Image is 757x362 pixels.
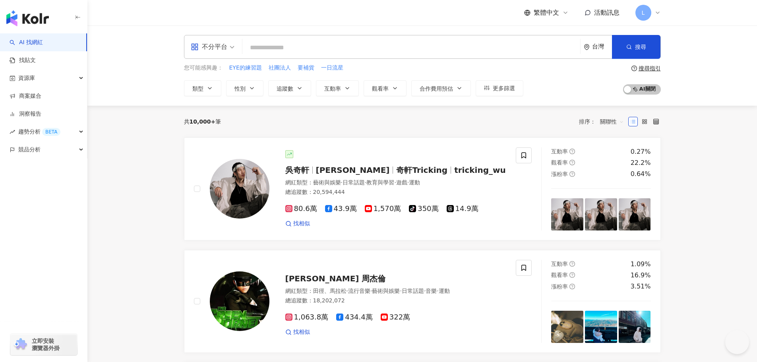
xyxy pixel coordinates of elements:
img: post-image [585,198,617,230]
div: 網紅類型 ： [285,179,507,187]
span: 田徑、馬拉松 [313,288,347,294]
div: 總追蹤數 ： 18,202,072 [285,297,507,305]
span: 互動率 [324,85,341,92]
span: 一日流星 [321,64,343,72]
span: 要補貨 [298,64,314,72]
button: 要補貨 [297,64,315,72]
span: 10,000+ [190,118,216,125]
span: 競品分析 [18,141,41,159]
div: 3.51% [631,282,651,291]
img: post-image [551,311,583,343]
span: tricking_wu [454,165,506,175]
span: 找相似 [293,328,310,336]
span: 運動 [439,288,450,294]
span: · [365,179,366,186]
span: 性別 [234,85,246,92]
span: 互動率 [551,148,568,155]
div: 不分平台 [191,41,227,53]
span: 43.9萬 [325,205,357,213]
button: 合作費用預估 [411,80,471,96]
span: 合作費用預估 [420,85,453,92]
span: rise [10,129,15,135]
span: 350萬 [409,205,438,213]
button: 一日流星 [321,64,344,72]
iframe: Help Scout Beacon - Open [725,330,749,354]
div: 網紅類型 ： [285,287,507,295]
span: [PERSON_NAME] 周杰倫 [285,274,386,283]
span: [PERSON_NAME] [316,165,390,175]
button: 互動率 [316,80,359,96]
span: question-circle [569,261,575,267]
span: 您可能感興趣： [184,64,223,72]
span: 322萬 [381,313,410,321]
button: EYE的練習題 [229,64,262,72]
img: logo [6,10,49,26]
span: question-circle [569,284,575,289]
div: 總追蹤數 ： 20,594,444 [285,188,507,196]
a: KOL Avatar吳奇軒[PERSON_NAME]奇軒Trickingtricking_wu網紅類型：藝術與娛樂·日常話題·教育與學習·遊戲·運動總追蹤數：20,594,44480.6萬43.... [184,137,661,240]
span: appstore [191,43,199,51]
img: post-image [619,311,651,343]
span: L [642,8,645,17]
span: 觀看率 [551,159,568,166]
span: · [407,179,409,186]
span: question-circle [631,66,637,71]
span: 藝術與娛樂 [313,179,341,186]
button: 搜尋 [612,35,660,59]
a: 洞察報告 [10,110,41,118]
span: 社團法人 [269,64,291,72]
div: 共 筆 [184,118,221,125]
span: 趨勢分析 [18,123,60,141]
span: 活動訊息 [594,9,620,16]
span: · [437,288,438,294]
span: 互動率 [551,261,568,267]
span: 漲粉率 [551,171,568,177]
span: question-circle [569,149,575,154]
span: 1,063.8萬 [285,313,329,321]
button: 追蹤數 [268,80,311,96]
a: 找相似 [285,220,310,228]
span: 藝術與娛樂 [372,288,400,294]
img: KOL Avatar [210,159,269,219]
span: · [341,179,343,186]
span: 運動 [409,179,420,186]
span: 1,570萬 [365,205,401,213]
span: 關聯性 [600,115,624,128]
a: chrome extension立即安裝 瀏覽器外掛 [10,334,77,355]
span: 找相似 [293,220,310,228]
div: BETA [42,128,60,136]
span: 80.6萬 [285,205,317,213]
a: searchAI 找網紅 [10,39,43,46]
span: 搜尋 [635,44,646,50]
span: 觀看率 [372,85,389,92]
span: · [394,179,396,186]
span: question-circle [569,171,575,177]
div: 台灣 [592,43,612,50]
span: 音樂 [426,288,437,294]
div: 排序： [579,115,628,128]
span: 吳奇軒 [285,165,309,175]
span: 434.4萬 [336,313,373,321]
span: 更多篩選 [493,85,515,91]
span: question-circle [569,272,575,278]
div: 1.09% [631,260,651,269]
a: 商案媒合 [10,92,41,100]
span: 14.9萬 [447,205,478,213]
span: 觀看率 [551,272,568,278]
span: 追蹤數 [277,85,293,92]
button: 觀看率 [364,80,407,96]
div: 0.64% [631,170,651,178]
span: 資源庫 [18,69,35,87]
img: chrome extension [13,338,28,351]
span: question-circle [569,160,575,165]
span: environment [584,44,590,50]
span: 漲粉率 [551,283,568,290]
span: · [400,288,401,294]
span: 繁體中文 [534,8,559,17]
a: KOL Avatar[PERSON_NAME] 周杰倫網紅類型：田徑、馬拉松·流行音樂·藝術與娛樂·日常話題·音樂·運動總追蹤數：18,202,0721,063.8萬434.4萬322萬找相似互... [184,250,661,353]
span: 流行音樂 [348,288,370,294]
img: post-image [585,311,617,343]
span: 奇軒Tricking [396,165,447,175]
span: · [424,288,426,294]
